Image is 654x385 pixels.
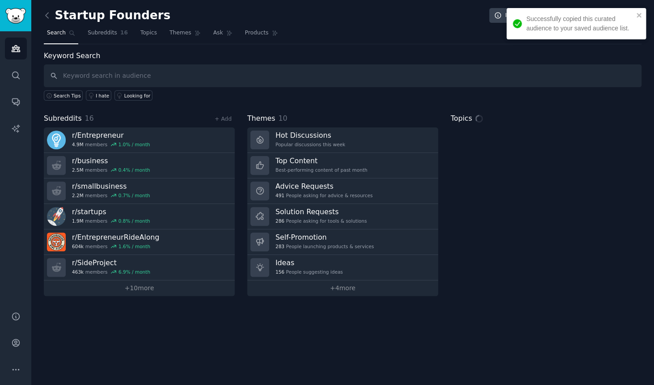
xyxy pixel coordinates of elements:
[526,14,633,33] div: Successfully copied this curated audience to your saved audience list.
[275,182,372,191] h3: Advice Requests
[118,269,150,275] div: 6.9 % / month
[137,26,160,44] a: Topics
[72,192,150,199] div: members
[245,29,269,37] span: Products
[275,269,284,275] span: 156
[275,192,284,199] span: 491
[86,90,111,101] a: I hate
[72,269,84,275] span: 463k
[275,218,284,224] span: 286
[44,153,235,178] a: r/business2.5Mmembers0.4% / month
[88,29,117,37] span: Subreddits
[275,131,345,140] h3: Hot Discussions
[44,229,235,255] a: r/EntrepreneurRideAlong604kmembers1.6% / month
[44,255,235,280] a: r/SideProject463kmembers6.9% / month
[275,141,345,148] div: Popular discussions this week
[275,258,343,267] h3: Ideas
[118,243,150,250] div: 1.6 % / month
[215,116,232,122] a: + Add
[118,167,150,173] div: 0.4 % / month
[166,26,204,44] a: Themes
[247,153,438,178] a: Top ContentBest-performing content of past month
[72,269,150,275] div: members
[72,207,150,216] h3: r/ startups
[72,141,150,148] div: members
[118,192,150,199] div: 0.7 % / month
[636,12,642,19] button: close
[210,26,236,44] a: Ask
[275,192,372,199] div: People asking for advice & resources
[275,156,367,165] h3: Top Content
[118,141,150,148] div: 1.0 % / month
[247,127,438,153] a: Hot DiscussionsPopular discussions this week
[72,243,159,250] div: members
[213,29,223,37] span: Ask
[275,269,343,275] div: People suggesting ideas
[275,218,367,224] div: People asking for tools & solutions
[54,93,81,99] span: Search Tips
[72,167,84,173] span: 2.5M
[451,113,472,124] span: Topics
[85,114,94,123] span: 16
[275,233,374,242] h3: Self-Promotion
[44,204,235,229] a: r/startups1.9Mmembers0.8% / month
[247,178,438,204] a: Advice Requests491People asking for advice & resources
[278,114,287,123] span: 10
[247,204,438,229] a: Solution Requests286People asking for tools & solutions
[72,141,84,148] span: 4.9M
[72,192,84,199] span: 2.2M
[72,182,150,191] h3: r/ smallbusiness
[120,29,128,37] span: 16
[44,64,641,87] input: Keyword search in audience
[44,127,235,153] a: r/Entrepreneur4.9Mmembers1.0% / month
[47,207,66,226] img: startups
[275,243,284,250] span: 283
[114,90,152,101] a: Looking for
[72,243,84,250] span: 604k
[84,26,131,44] a: Subreddits16
[72,167,150,173] div: members
[118,218,150,224] div: 0.8 % / month
[44,8,170,23] h2: Startup Founders
[247,113,275,124] span: Themes
[275,207,367,216] h3: Solution Requests
[72,218,84,224] span: 1.9M
[242,26,281,44] a: Products
[72,218,150,224] div: members
[489,8,522,23] a: Info
[5,8,26,24] img: GummySearch logo
[72,131,150,140] h3: r/ Entrepreneur
[169,29,191,37] span: Themes
[44,90,83,101] button: Search Tips
[44,51,100,60] label: Keyword Search
[44,280,235,296] a: +10more
[247,280,438,296] a: +4more
[275,167,367,173] div: Best-performing content of past month
[44,113,82,124] span: Subreddits
[96,93,109,99] div: I hate
[140,29,157,37] span: Topics
[44,178,235,204] a: r/smallbusiness2.2Mmembers0.7% / month
[44,26,78,44] a: Search
[247,255,438,280] a: Ideas156People suggesting ideas
[72,156,150,165] h3: r/ business
[47,233,66,251] img: EntrepreneurRideAlong
[247,229,438,255] a: Self-Promotion283People launching products & services
[72,233,159,242] h3: r/ EntrepreneurRideAlong
[72,258,150,267] h3: r/ SideProject
[124,93,151,99] div: Looking for
[47,131,66,149] img: Entrepreneur
[275,243,374,250] div: People launching products & services
[47,29,66,37] span: Search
